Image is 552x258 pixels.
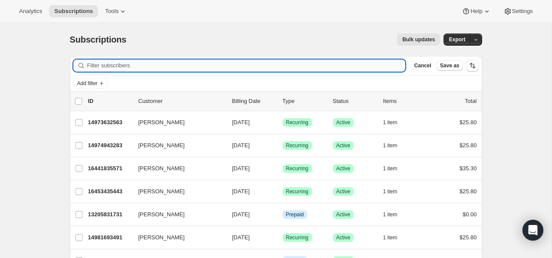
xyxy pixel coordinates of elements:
span: [PERSON_NAME] [138,118,185,127]
span: 1 item [383,165,398,172]
span: 1 item [383,119,398,126]
span: Settings [512,8,533,15]
div: IDCustomerBilling DateTypeStatusItemsTotal [88,97,477,106]
button: [PERSON_NAME] [133,162,220,175]
div: Items [383,97,427,106]
button: 1 item [383,232,407,244]
p: 16453435443 [88,187,131,196]
div: 14973632563[PERSON_NAME][DATE]SuccessRecurringSuccessActive1 item$25.80 [88,116,477,129]
span: [PERSON_NAME] [138,233,185,242]
span: Save as [440,62,460,69]
p: 13205831731 [88,210,131,219]
span: [PERSON_NAME] [138,187,185,196]
button: Analytics [14,5,47,17]
span: Recurring [286,119,309,126]
span: $25.80 [460,119,477,126]
p: Billing Date [232,97,276,106]
div: 14981693491[PERSON_NAME][DATE]SuccessRecurringSuccessActive1 item$25.80 [88,232,477,244]
span: [PERSON_NAME] [138,210,185,219]
button: 1 item [383,162,407,175]
button: [PERSON_NAME] [133,208,220,222]
div: Open Intercom Messenger [522,220,543,241]
span: Export [449,36,465,43]
span: [DATE] [232,211,250,218]
button: [PERSON_NAME] [133,231,220,245]
span: [DATE] [232,142,250,149]
span: Active [336,165,351,172]
button: [PERSON_NAME] [133,116,220,129]
span: Active [336,234,351,241]
span: $25.80 [460,234,477,241]
button: Bulk updates [397,33,440,46]
span: 1 item [383,188,398,195]
span: Analytics [19,8,42,15]
span: [DATE] [232,234,250,241]
span: 1 item [383,211,398,218]
span: Recurring [286,188,309,195]
p: 14974943283 [88,141,131,150]
p: Status [333,97,376,106]
input: Filter subscribers [87,60,406,72]
span: Tools [105,8,118,15]
span: Active [336,211,351,218]
span: $0.00 [463,211,477,218]
div: 13205831731[PERSON_NAME][DATE]InfoPrepaidSuccessActive1 item$0.00 [88,208,477,221]
p: 16441835571 [88,164,131,173]
p: 14973632563 [88,118,131,127]
span: 1 item [383,234,398,241]
p: Customer [138,97,225,106]
button: Help [457,5,496,17]
span: $35.30 [460,165,477,172]
span: Subscriptions [54,8,93,15]
span: Prepaid [286,211,304,218]
button: Settings [498,5,538,17]
span: Cancel [414,62,431,69]
div: Type [283,97,326,106]
span: Recurring [286,142,309,149]
button: Sort the results [467,60,479,72]
span: [DATE] [232,119,250,126]
span: Subscriptions [70,35,127,44]
span: Active [336,119,351,126]
span: Recurring [286,234,309,241]
span: [PERSON_NAME] [138,164,185,173]
p: 14981693491 [88,233,131,242]
span: [PERSON_NAME] [138,141,185,150]
span: 1 item [383,142,398,149]
button: Add filter [73,78,108,89]
span: Bulk updates [402,36,435,43]
button: Cancel [411,60,434,71]
button: 1 item [383,208,407,221]
span: [DATE] [232,188,250,195]
button: Subscriptions [49,5,98,17]
span: Help [470,8,482,15]
button: 1 item [383,139,407,152]
div: 16441835571[PERSON_NAME][DATE]SuccessRecurringSuccessActive1 item$35.30 [88,162,477,175]
span: Add filter [77,80,98,87]
span: Recurring [286,165,309,172]
span: $25.80 [460,142,477,149]
button: 1 item [383,185,407,198]
span: [DATE] [232,165,250,172]
button: 1 item [383,116,407,129]
span: $25.80 [460,188,477,195]
p: Total [465,97,476,106]
button: [PERSON_NAME] [133,139,220,152]
p: ID [88,97,131,106]
span: Active [336,142,351,149]
button: Export [444,33,470,46]
div: 16453435443[PERSON_NAME][DATE]SuccessRecurringSuccessActive1 item$25.80 [88,185,477,198]
button: [PERSON_NAME] [133,185,220,198]
button: Tools [100,5,132,17]
span: Active [336,188,351,195]
button: Save as [437,60,463,71]
div: 14974943283[PERSON_NAME][DATE]SuccessRecurringSuccessActive1 item$25.80 [88,139,477,152]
